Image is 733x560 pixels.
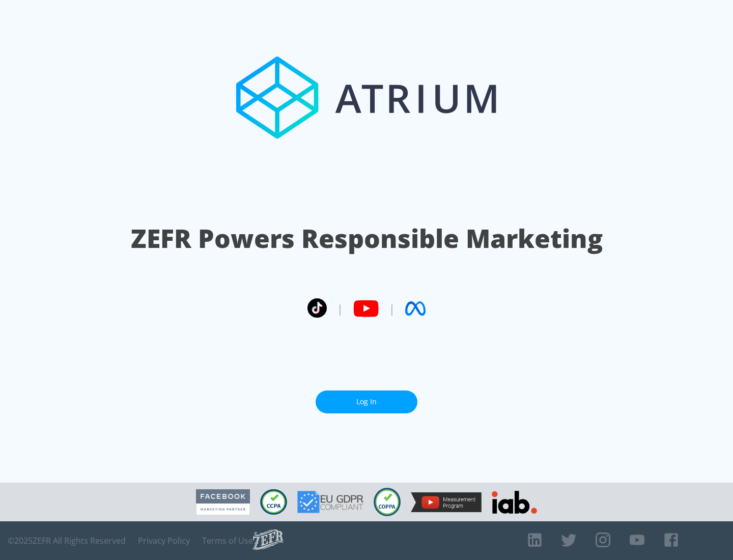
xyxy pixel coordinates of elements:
span: | [389,301,395,316]
a: Privacy Policy [138,536,190,546]
img: YouTube Measurement Program [411,492,482,512]
span: © 2025 ZEFR All Rights Reserved [8,536,126,546]
span: | [337,301,343,316]
img: IAB [492,491,537,514]
a: Log In [316,390,417,413]
img: GDPR Compliant [297,491,363,513]
a: Terms of Use [202,536,253,546]
img: Facebook Marketing Partner [196,489,250,515]
h1: ZEFR Powers Responsible Marketing [131,221,603,256]
img: CCPA Compliant [260,489,287,515]
img: COPPA Compliant [374,488,401,516]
